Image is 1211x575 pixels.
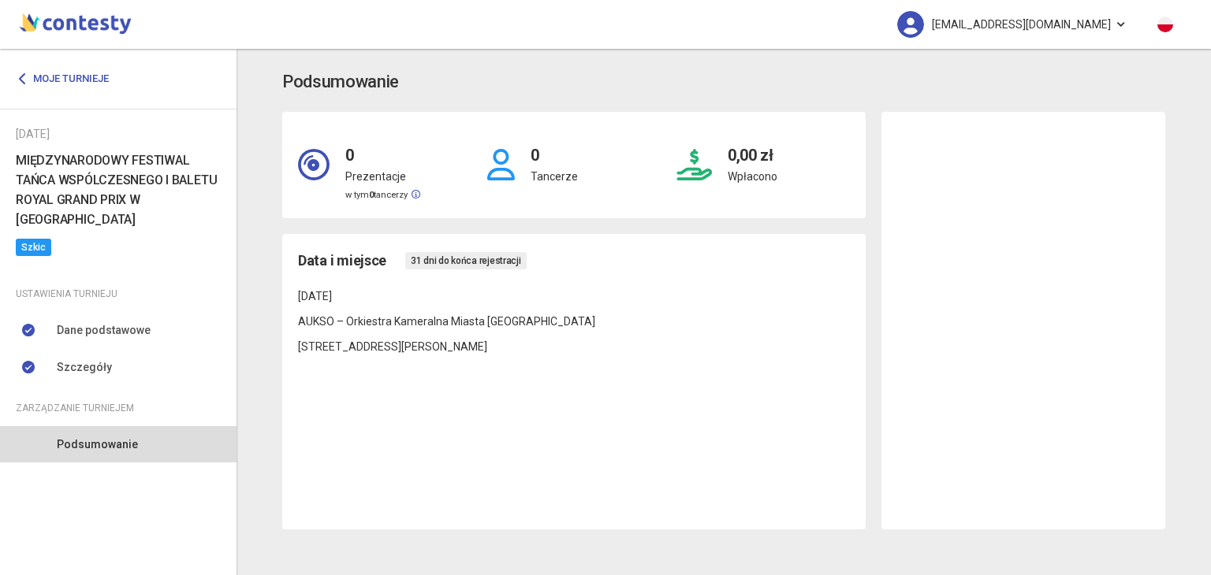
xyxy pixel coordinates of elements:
span: Data i miejsce [298,250,386,272]
span: [DATE] [298,290,332,302]
h3: Podsumowanie [282,69,399,96]
h6: MIĘDZYNARODOWY FESTIWAL TAŃCA WSPÓLCZESNEGO I BALETU ROYAL GRAND PRIX W [GEOGRAPHIC_DATA] [16,150,221,230]
a: Moje turnieje [16,65,121,93]
span: Dane podstawowe [57,321,151,339]
small: w tym tancerzy [345,190,420,200]
span: Podsumowanie [57,436,138,453]
p: Prezentacje [345,168,420,185]
span: Szkic [16,239,51,256]
p: AUKSO – Orkiestra Kameralna Miasta [GEOGRAPHIC_DATA] [298,313,850,330]
app-title: Podsumowanie [282,69,1165,96]
span: [EMAIL_ADDRESS][DOMAIN_NAME] [932,8,1111,41]
p: Tancerze [531,168,578,185]
span: 31 dni do końca rejestracji [405,252,527,269]
div: [DATE] [16,125,221,143]
div: Ustawienia turnieju [16,285,221,302]
span: Zarządzanie turniejem [16,399,134,417]
h4: 0 [531,128,578,168]
p: [STREET_ADDRESS][PERSON_NAME] [298,338,850,355]
p: Wpłacono [728,168,777,185]
h4: 0,00 zł [728,128,777,168]
strong: 0 [369,190,374,200]
span: Szczegóły [57,358,112,376]
h4: 0 [345,128,420,168]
